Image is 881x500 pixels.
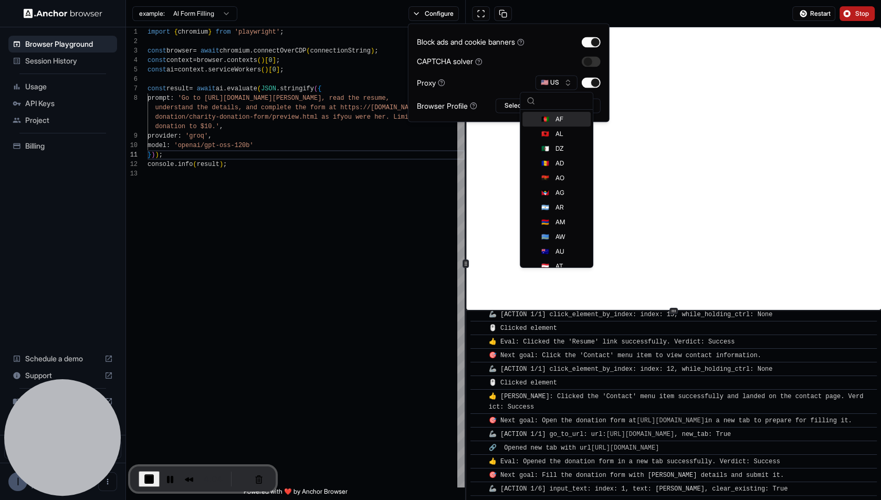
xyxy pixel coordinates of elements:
button: Restart [792,6,835,21]
span: prompt [148,95,170,102]
span: ; [159,151,163,159]
span: ai [166,66,174,74]
span: model [148,142,166,149]
span: Schedule a demo [25,353,100,364]
span: contexts [227,57,257,64]
div: Suggestions [520,110,593,267]
div: CAPTCHA solver [417,56,483,67]
span: chromium [219,47,250,55]
span: AW [555,233,565,241]
span: ) [265,66,268,74]
div: Block ads and cookie banners [417,36,525,47]
span: DZ [555,144,563,153]
span: understand the details, and complete the form at h [155,104,344,111]
span: ( [307,47,310,55]
button: Select Profile... [496,98,601,113]
span: ) [261,57,265,64]
span: from [216,28,231,36]
img: Anchor Logo [24,8,102,18]
span: ) [155,151,159,159]
span: [ [265,57,268,64]
span: ​ [476,309,481,320]
button: Stop [840,6,875,21]
div: Proxy [417,77,445,88]
span: info [178,161,193,168]
span: 🖱️ Clicked element [489,379,557,387]
span: = [189,85,193,92]
span: 🇦🇩 [541,159,549,168]
span: } [148,151,151,159]
span: ; [223,161,227,168]
div: Project [8,112,117,129]
span: Powered with ❤️ by Anchor Browser [244,487,348,500]
span: browser [166,47,193,55]
span: ( [314,85,318,92]
span: Session History [25,56,113,66]
span: ( [261,66,265,74]
span: : [178,132,182,140]
span: ( [257,85,261,92]
span: await [197,85,216,92]
span: example: [139,9,165,18]
span: AL [555,130,563,138]
span: donation to $10.' [155,123,219,130]
span: 'groq' [185,132,208,140]
span: ) [371,47,374,55]
span: ; [280,28,284,36]
span: ​ [476,443,481,453]
span: : [170,95,174,102]
span: ​ [476,429,481,440]
span: . [249,47,253,55]
span: 🇦🇹 [541,262,549,270]
span: ] [272,57,276,64]
span: 🇦🇼 [541,233,549,241]
div: Session History [8,53,117,69]
span: AD [555,159,564,168]
span: ; [374,47,378,55]
span: 🇦🇫 [541,115,549,123]
span: ] [276,66,280,74]
div: Schedule a demo [8,350,117,367]
span: . [174,161,177,168]
span: context [178,66,204,74]
span: result [197,161,219,168]
span: JSON [261,85,276,92]
span: console [148,161,174,168]
span: 0 [272,66,276,74]
span: 0 [268,57,272,64]
span: AO [555,174,564,182]
span: 🦾 [ACTION 1/6] input_text: index: 1, text: [PERSON_NAME], clear_existing: True [489,485,788,493]
span: ​ [476,323,481,334]
div: 11 [126,150,138,160]
div: Usage [8,78,117,95]
button: Open in full screen [472,6,490,21]
a: [URL][DOMAIN_NAME] [636,417,705,424]
span: connectionString [310,47,371,55]
span: 🦾 [ACTION 1/1] click_element_by_index: index: 12, while_holding_ctrl: None [489,366,773,373]
span: donation/charity-donation-form/preview.html as if [155,113,340,121]
span: } [208,28,212,36]
span: ( [193,161,196,168]
span: 'Go to [URL][DOMAIN_NAME][PERSON_NAME], re [178,95,337,102]
button: Configure [408,6,459,21]
span: stringify [280,85,314,92]
span: 👍 Eval: Opened the donation form in a new tab successfully. Verdict: Success [489,458,780,465]
span: : [166,142,170,149]
span: Usage [25,81,113,92]
span: 🔗 Opened new tab with url [489,444,663,452]
span: 'playwright' [235,28,280,36]
span: ​ [476,364,481,374]
span: { [318,85,321,92]
span: chromium [178,28,208,36]
span: Stop [855,9,870,18]
span: 🎯 Next goal: Click the 'Contact' menu item to view contact information. [489,352,761,359]
span: ​ [476,337,481,347]
span: ​ [476,391,481,402]
div: 9 [126,131,138,141]
span: , [219,123,223,130]
div: 2 [126,37,138,46]
div: Support [8,367,117,384]
span: connectOverCDP [254,47,307,55]
span: . [204,66,208,74]
span: ​ [476,470,481,481]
